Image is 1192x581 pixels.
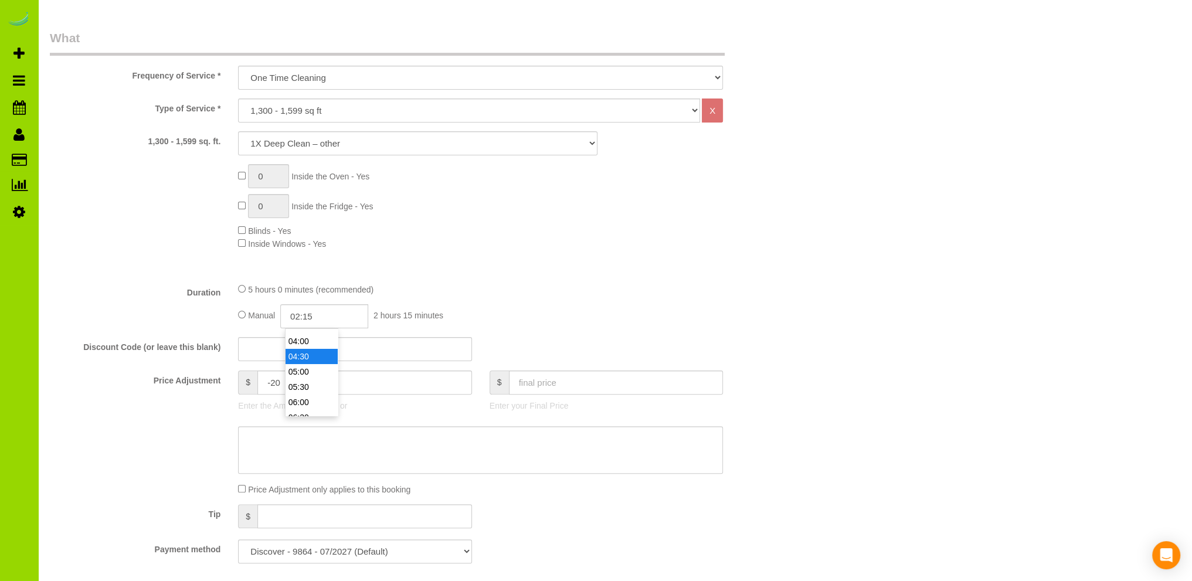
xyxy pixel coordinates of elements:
span: Inside Windows - Yes [248,239,326,249]
li: 06:00 [286,395,338,410]
span: Inside the Oven - Yes [291,172,369,181]
label: Price Adjustment [41,371,229,386]
li: 05:30 [286,379,338,395]
li: 06:30 [286,410,338,425]
input: final price [509,371,724,395]
legend: What [50,29,725,56]
span: $ [238,371,257,395]
span: $ [238,504,257,528]
li: 05:00 [286,364,338,379]
span: $ [490,371,509,395]
p: Enter the Amount to Adjust, or [238,400,471,412]
label: Discount Code (or leave this blank) [41,337,229,353]
label: 1,300 - 1,599 sq. ft. [41,131,229,147]
span: Manual [248,311,275,320]
li: 04:30 [286,349,338,364]
span: Price Adjustment only applies to this booking [248,485,410,494]
span: Blinds - Yes [248,226,291,236]
label: Frequency of Service * [41,66,229,81]
p: Enter your Final Price [490,400,723,412]
span: 5 hours 0 minutes (recommended) [248,285,373,294]
li: 04:00 [286,334,338,349]
label: Duration [41,283,229,298]
label: Tip [41,504,229,520]
div: Open Intercom Messenger [1152,541,1180,569]
img: Automaid Logo [7,12,30,28]
span: 2 hours 15 minutes [373,311,443,320]
span: Inside the Fridge - Yes [291,202,373,211]
label: Type of Service * [41,98,229,114]
label: Payment method [41,539,229,555]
